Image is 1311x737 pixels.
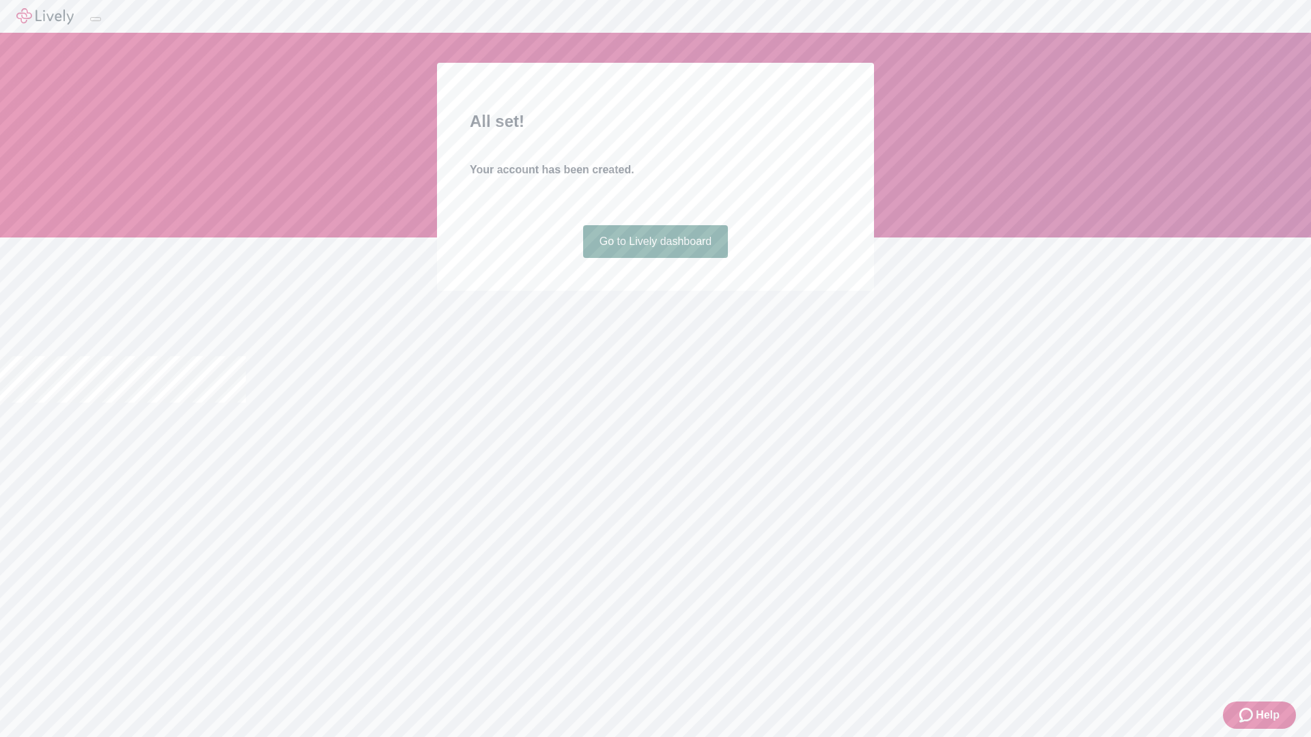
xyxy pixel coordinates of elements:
[583,225,729,258] a: Go to Lively dashboard
[470,162,841,178] h4: Your account has been created.
[16,8,74,25] img: Lively
[470,109,841,134] h2: All set!
[1223,702,1296,729] button: Zendesk support iconHelp
[90,17,101,21] button: Log out
[1256,707,1280,723] span: Help
[1239,707,1256,723] svg: Zendesk support icon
